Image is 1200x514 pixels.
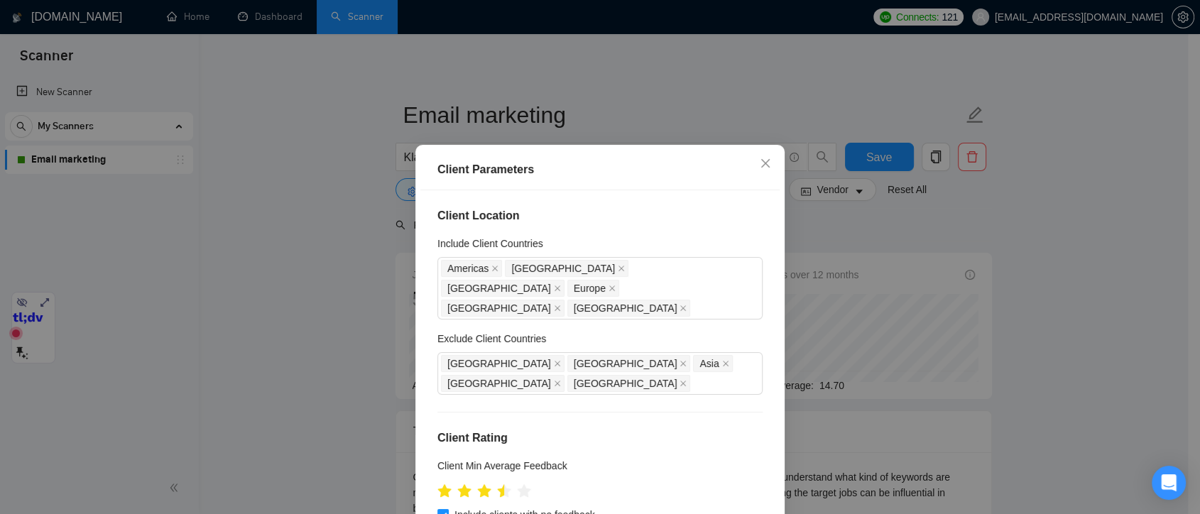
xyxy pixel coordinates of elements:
[554,360,561,367] span: close
[574,356,677,371] span: [GEOGRAPHIC_DATA]
[574,280,606,296] span: Europe
[609,285,616,292] span: close
[554,380,561,387] span: close
[693,355,732,372] span: Asia
[680,305,687,312] span: close
[441,375,564,392] span: Pakistan
[497,484,511,498] span: star
[574,376,677,391] span: [GEOGRAPHIC_DATA]
[447,300,551,316] span: [GEOGRAPHIC_DATA]
[437,430,763,447] h4: Client Rating
[517,484,531,498] span: star
[574,300,677,316] span: [GEOGRAPHIC_DATA]
[437,458,567,474] h5: Client Min Average Feedback
[437,484,452,498] span: star
[722,360,729,367] span: close
[457,484,471,498] span: star
[437,161,763,178] div: Client Parameters
[746,145,785,183] button: Close
[567,375,691,392] span: Palestinian Territories
[441,280,564,297] span: New Zealand
[1152,466,1186,500] div: Open Intercom Messenger
[554,285,561,292] span: close
[437,331,546,346] h5: Exclude Client Countries
[511,261,615,276] span: [GEOGRAPHIC_DATA]
[441,260,502,277] span: Americas
[437,207,763,224] h4: Client Location
[447,280,551,296] span: [GEOGRAPHIC_DATA]
[447,356,551,371] span: [GEOGRAPHIC_DATA]
[441,355,564,372] span: India
[554,305,561,312] span: close
[447,261,489,276] span: Americas
[441,300,564,317] span: United Kingdom
[567,355,691,372] span: Africa
[680,380,687,387] span: close
[437,236,543,251] h5: Include Client Countries
[491,265,498,272] span: close
[505,260,628,277] span: Australia
[760,158,771,169] span: close
[699,356,719,371] span: Asia
[618,265,625,272] span: close
[477,484,491,498] span: star
[447,376,551,391] span: [GEOGRAPHIC_DATA]
[567,300,691,317] span: United Arab Emirates
[567,280,619,297] span: Europe
[680,360,687,367] span: close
